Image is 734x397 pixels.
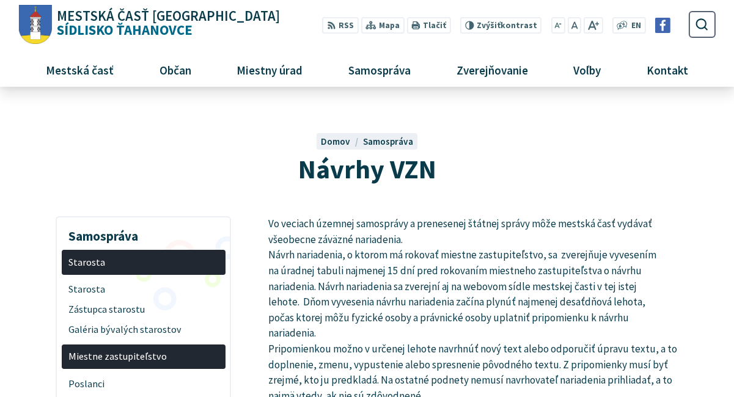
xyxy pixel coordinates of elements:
[62,279,226,299] a: Starosta
[628,20,644,32] a: EN
[62,374,226,394] a: Poslanci
[62,220,226,246] h3: Samospráva
[68,252,218,272] span: Starosta
[321,136,350,147] span: Domov
[62,344,226,370] a: Miestne zastupiteľstvo
[321,136,362,147] a: Domov
[57,9,280,23] span: Mestská časť [GEOGRAPHIC_DATA]
[555,53,618,86] a: Voľby
[584,17,603,34] button: Zväčšiť veľkosť písma
[655,18,670,33] img: Prejsť na Facebook stránku
[232,53,307,86] span: Miestny úrad
[62,250,226,275] a: Starosta
[406,17,450,34] button: Tlačiť
[379,20,400,32] span: Mapa
[68,347,218,367] span: Miestne zastupiteľstvo
[322,17,358,34] a: RSS
[569,53,606,86] span: Voľby
[343,53,415,86] span: Samospráva
[68,299,218,319] span: Zástupca starostu
[28,53,132,86] a: Mestská časť
[330,53,428,86] a: Samospráva
[68,319,218,340] span: Galéria bývalých starostov
[298,152,436,186] span: Návrhy VZN
[477,20,501,31] span: Zvýšiť
[155,53,196,86] span: Občan
[18,5,279,45] a: Logo Sídlisko Ťahanovce, prejsť na domovskú stránku.
[363,136,413,147] a: Samospráva
[551,17,566,34] button: Zmenšiť veľkosť písma
[642,53,692,86] span: Kontakt
[460,17,541,34] button: Zvýšiťkontrast
[452,53,532,86] span: Zverejňovanie
[631,20,641,32] span: EN
[423,21,446,31] span: Tlačiť
[68,279,218,299] span: Starosta
[18,5,52,45] img: Prejsť na domovskú stránku
[339,20,354,32] span: RSS
[68,374,218,394] span: Poslanci
[568,17,581,34] button: Nastaviť pôvodnú veľkosť písma
[52,9,280,37] span: Sídlisko Ťahanovce
[361,17,404,34] a: Mapa
[42,53,119,86] span: Mestská časť
[438,53,546,86] a: Zverejňovanie
[62,319,226,340] a: Galéria bývalých starostov
[628,53,706,86] a: Kontakt
[62,299,226,319] a: Zástupca starostu
[219,53,321,86] a: Miestny úrad
[477,21,537,31] span: kontrast
[141,53,209,86] a: Občan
